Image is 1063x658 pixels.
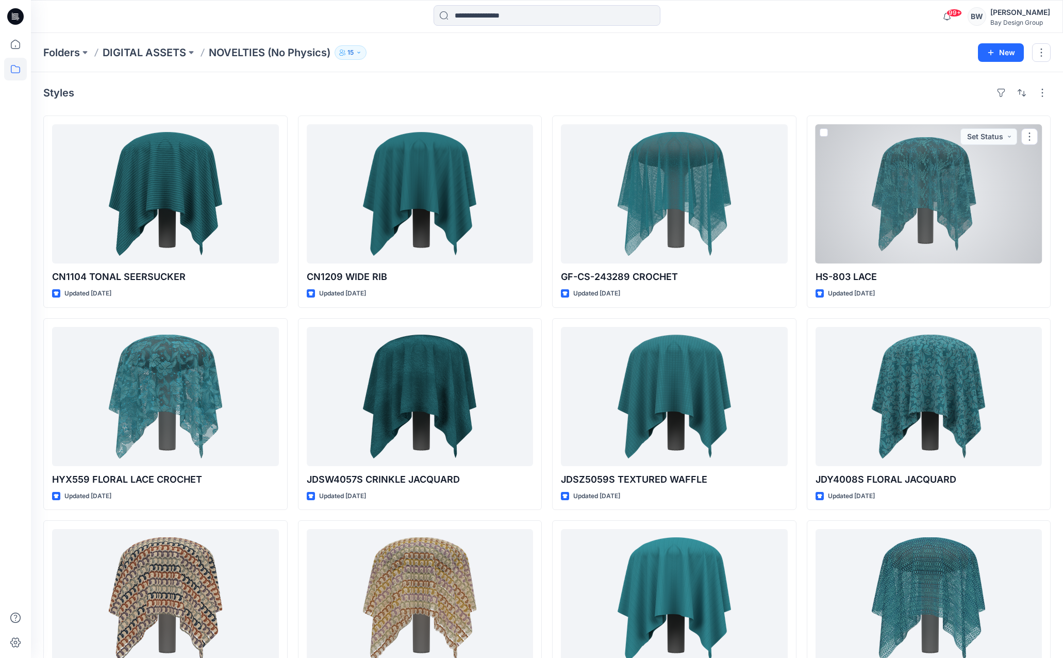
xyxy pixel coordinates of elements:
div: BW [968,7,986,26]
p: HYX559 FLORAL LACE CROCHET [52,472,279,487]
p: Updated [DATE] [64,491,111,502]
p: CN1104 TONAL SEERSUCKER [52,270,279,284]
p: 15 [347,47,354,58]
p: GF-CS-243289 CROCHET [561,270,788,284]
p: Updated [DATE] [828,288,875,299]
a: JDY4008S FLORAL JACQUARD [816,327,1042,466]
p: HS-803 LACE [816,270,1042,284]
p: Updated [DATE] [828,491,875,502]
a: CN1104 TONAL SEERSUCKER [52,124,279,264]
div: Bay Design Group [990,19,1050,26]
p: CN1209 WIDE RIB [307,270,534,284]
p: JDSZ5059S TEXTURED WAFFLE [561,472,788,487]
span: 99+ [946,9,962,17]
a: HYX559 FLORAL LACE CROCHET [52,327,279,466]
a: GF-CS-243289 CROCHET [561,124,788,264]
p: Updated [DATE] [573,288,620,299]
a: CN1209 WIDE RIB [307,124,534,264]
div: [PERSON_NAME] [990,6,1050,19]
a: JDSW4057S CRINKLE JACQUARD [307,327,534,466]
h4: Styles [43,87,74,99]
p: NOVELTIES (No Physics) [209,45,330,60]
a: Folders [43,45,80,60]
p: JDY4008S FLORAL JACQUARD [816,472,1042,487]
p: Updated [DATE] [573,491,620,502]
a: HS-803 LACE [816,124,1042,264]
p: Updated [DATE] [319,288,366,299]
button: New [978,43,1024,62]
a: JDSZ5059S TEXTURED WAFFLE [561,327,788,466]
a: DIGITAL ASSETS [103,45,186,60]
p: Updated [DATE] [64,288,111,299]
p: Updated [DATE] [319,491,366,502]
button: 15 [335,45,367,60]
p: JDSW4057S CRINKLE JACQUARD [307,472,534,487]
